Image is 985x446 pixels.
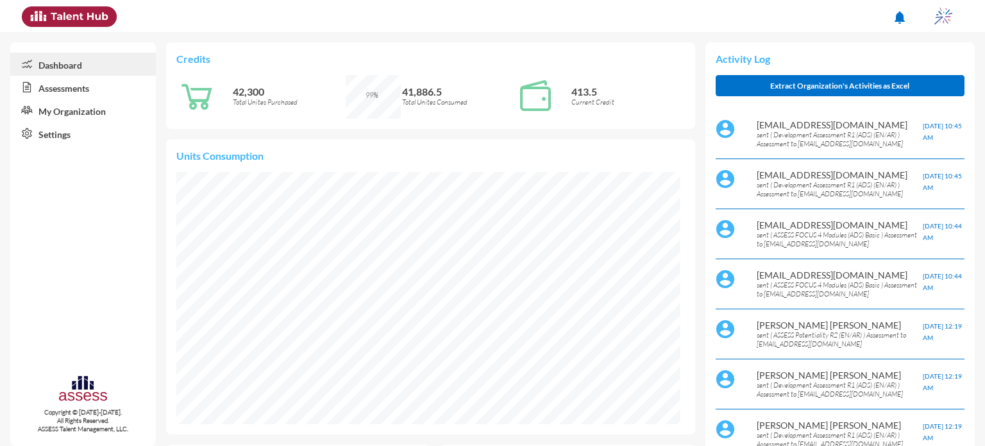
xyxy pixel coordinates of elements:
mat-icon: notifications [892,10,907,25]
p: sent ( Development Assessment R1 (ADS) (EN/AR) ) Assessment to [EMAIL_ADDRESS][DOMAIN_NAME] [757,180,923,198]
img: default%20profile%20image.svg [716,420,735,439]
a: Assessments [10,76,156,99]
a: My Organization [10,99,156,122]
p: sent ( Development Assessment R1 (ADS) (EN/AR) ) Assessment to [EMAIL_ADDRESS][DOMAIN_NAME] [757,130,923,148]
p: Total Unites Purchased [233,98,346,107]
a: Dashboard [10,53,156,76]
span: [DATE] 10:44 AM [923,272,962,291]
img: default%20profile%20image.svg [716,320,735,339]
p: sent ( ASSESS Potentiality R2 (EN/AR) ) Assessment to [EMAIL_ADDRESS][DOMAIN_NAME] [757,330,923,348]
img: assesscompany-logo.png [58,374,108,406]
span: [DATE] 12:19 AM [923,322,962,341]
p: [EMAIL_ADDRESS][DOMAIN_NAME] [757,119,923,130]
p: sent ( Development Assessment R1 (ADS) (EN/AR) ) Assessment to [EMAIL_ADDRESS][DOMAIN_NAME] [757,381,923,399]
span: [DATE] 12:19 AM [923,422,962,442]
p: Units Consumption [176,150,685,162]
p: sent ( ASSESS FOCUS 4 Modules (ADS) Basic ) Assessment to [EMAIL_ADDRESS][DOMAIN_NAME] [757,230,923,248]
span: [DATE] 12:19 AM [923,372,962,391]
img: default%20profile%20image.svg [716,169,735,189]
img: default%20profile%20image.svg [716,219,735,239]
p: Credits [176,53,685,65]
a: Settings [10,122,156,145]
span: [DATE] 10:45 AM [923,122,962,141]
p: Total Unites Consumed [402,98,515,107]
p: [EMAIL_ADDRESS][DOMAIN_NAME] [757,270,923,280]
img: default%20profile%20image.svg [716,270,735,289]
img: default%20profile%20image.svg [716,119,735,139]
p: sent ( ASSESS FOCUS 4 Modules (ADS) Basic ) Assessment to [EMAIL_ADDRESS][DOMAIN_NAME] [757,280,923,298]
p: [PERSON_NAME] [PERSON_NAME] [757,420,923,431]
p: [PERSON_NAME] [PERSON_NAME] [757,320,923,330]
p: 42,300 [233,85,346,98]
p: [PERSON_NAME] [PERSON_NAME] [757,370,923,381]
p: [EMAIL_ADDRESS][DOMAIN_NAME] [757,219,923,230]
button: Extract Organization's Activities as Excel [716,75,964,96]
p: 41,886.5 [402,85,515,98]
img: default%20profile%20image.svg [716,370,735,389]
p: [EMAIL_ADDRESS][DOMAIN_NAME] [757,169,923,180]
p: Copyright © [DATE]-[DATE]. All Rights Reserved. ASSESS Talent Management, LLC. [10,408,156,433]
p: Activity Log [716,53,964,65]
span: 99% [366,90,378,99]
p: Current Credit [571,98,684,107]
span: [DATE] 10:45 AM [923,172,962,191]
span: [DATE] 10:44 AM [923,222,962,241]
p: 413.5 [571,85,684,98]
